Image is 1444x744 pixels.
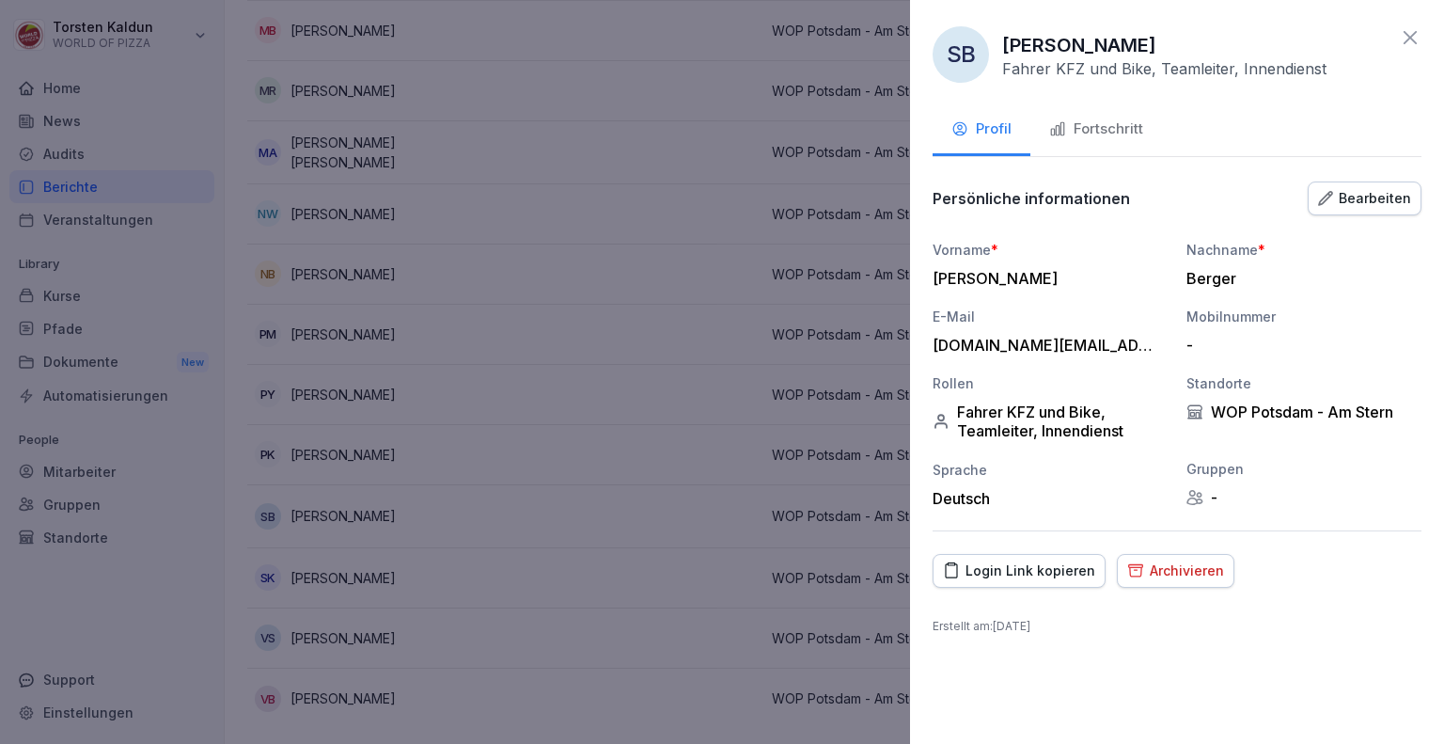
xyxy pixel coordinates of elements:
div: [DOMAIN_NAME][EMAIL_ADDRESS][DOMAIN_NAME] [933,336,1158,355]
p: Fahrer KFZ und Bike, Teamleiter, Innendienst [1002,59,1326,78]
div: - [1186,488,1421,507]
p: [PERSON_NAME] [1002,31,1156,59]
div: Deutsch [933,489,1168,508]
div: Mobilnummer [1186,307,1421,326]
button: Bearbeiten [1308,182,1421,215]
div: Fahrer KFZ und Bike, Teamleiter, Innendienst [933,403,1168,440]
button: Archivieren [1117,554,1234,588]
div: E-Mail [933,307,1168,326]
div: Archivieren [1127,561,1224,581]
div: SB [933,26,989,83]
p: Persönliche informationen [933,189,1130,208]
div: - [1186,336,1412,355]
button: Profil [933,105,1030,156]
div: Nachname [1186,240,1421,260]
div: Gruppen [1186,459,1421,479]
div: [PERSON_NAME] [933,269,1158,288]
div: Fortschritt [1049,119,1143,140]
div: Vorname [933,240,1168,260]
div: Login Link kopieren [943,561,1095,581]
p: Erstellt am : [DATE] [933,618,1421,635]
div: Berger [1186,269,1412,288]
div: Rollen [933,373,1168,393]
div: WOP Potsdam - Am Stern [1186,403,1421,421]
div: Standorte [1186,373,1421,393]
div: Bearbeiten [1318,188,1411,209]
div: Sprache [933,460,1168,480]
button: Fortschritt [1030,105,1162,156]
div: Profil [951,119,1012,140]
button: Login Link kopieren [933,554,1106,588]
